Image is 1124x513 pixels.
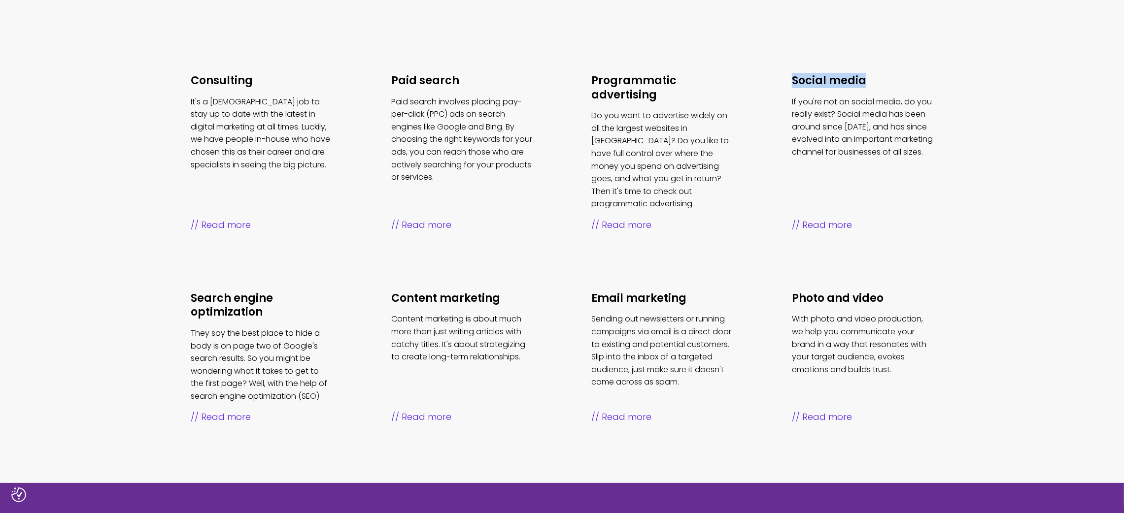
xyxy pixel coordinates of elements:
a: Social media If you're not on social media, do you really exist? Social media has been around sin... [792,74,933,232]
font: Read more [402,219,451,231]
font: Read more [402,411,451,423]
button: Consent Preferences [11,487,26,502]
font: Consulting [191,73,253,88]
font: Email marketing [592,290,687,306]
a: Paid search Paid search involves placing pay-per-click (PPC) ads on search engines like Google an... [391,74,533,232]
font: Photo and video [792,290,884,306]
font: It's a [DEMOGRAPHIC_DATA] job to stay up to date with the latest in digital marketing at all time... [191,96,330,170]
a: Email marketing Sending out newsletters or running campaigns via email is a direct door to existi... [592,291,733,425]
font: Read more [802,219,852,231]
font: Do you want to advertise widely on all the largest websites in [GEOGRAPHIC_DATA]? Do you like to ... [592,110,729,209]
font: They say the best place to hide a body is on page two of Google's search results. So you might be... [191,327,327,402]
font: Read more [602,219,652,231]
font: Social media [792,73,866,88]
a: Content marketing Content marketing is about much more than just writing articles with catchy tit... [391,291,533,425]
font: Paid search involves placing pay-per-click (PPC) ads on search engines like Google and Bing. By c... [391,96,532,183]
font: Sending out newsletters or running campaigns via email is a direct door to existing and potential... [592,313,732,387]
font: If you're not on social media, do you really exist? Social media has been around since [DATE], an... [792,96,933,158]
font: Content marketing is about much more than just writing articles with catchy titles. It's about st... [391,313,525,362]
font: Content marketing [391,290,500,306]
font: Read more [602,411,652,423]
font: With photo and video production, we help you communicate your brand in a way that resonates with ... [792,313,926,375]
a: Search engine optimization They say the best place to hide a body is on page two of Google's sear... [191,291,332,425]
font: Read more [201,219,251,231]
a: Photo and video With photo and video production, we help you communicate your brand in a way that... [792,291,933,425]
font: Search engine optimization [191,290,273,320]
a: Consulting It's a [DEMOGRAPHIC_DATA] job to stay up to date with the latest in digital marketing ... [191,74,332,232]
font: Read more [201,411,251,423]
img: Revisit consent button [11,487,26,502]
font: Programmatic advertising [592,73,677,102]
font: Read more [802,411,852,423]
font: Paid search [391,73,459,88]
a: Programmatic advertising Do you want to advertise widely on all the largest websites in [GEOGRAPH... [592,74,733,232]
